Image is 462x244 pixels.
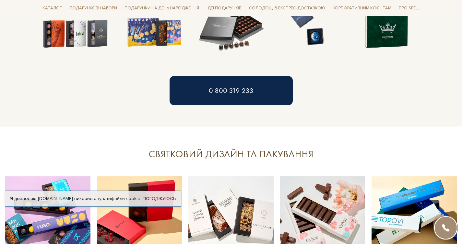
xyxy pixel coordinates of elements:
[67,3,120,13] span: Подарункові набори
[143,196,176,202] a: Погоджуюсь
[40,3,65,13] span: Каталог
[122,3,202,13] span: Подарунки на День народження
[204,3,244,13] span: Ідеї подарунків
[396,3,422,13] span: Про Spell
[111,196,140,201] a: файли cookie
[246,3,328,14] a: Солодощі з експрес-доставкою
[330,3,394,14] a: Корпоративним клієнтам
[5,196,181,202] div: Я дозволяю [DOMAIN_NAME] використовувати
[82,148,380,161] div: СВЯТКОВИЙ ДИЗАЙН ТА ПАКУВАННЯ
[170,76,293,105] a: 0 800 319 233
